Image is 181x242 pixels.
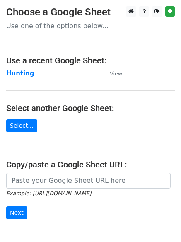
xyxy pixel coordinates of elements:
[6,173,171,189] input: Paste your Google Sheet URL here
[6,160,175,169] h4: Copy/paste a Google Sheet URL:
[6,206,27,219] input: Next
[6,103,175,113] h4: Select another Google Sheet:
[110,70,122,77] small: View
[6,70,34,77] a: Hunting
[6,6,175,18] h3: Choose a Google Sheet
[6,190,91,196] small: Example: [URL][DOMAIN_NAME]
[6,119,37,132] a: Select...
[6,22,175,30] p: Use one of the options below...
[6,56,175,65] h4: Use a recent Google Sheet:
[101,70,122,77] a: View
